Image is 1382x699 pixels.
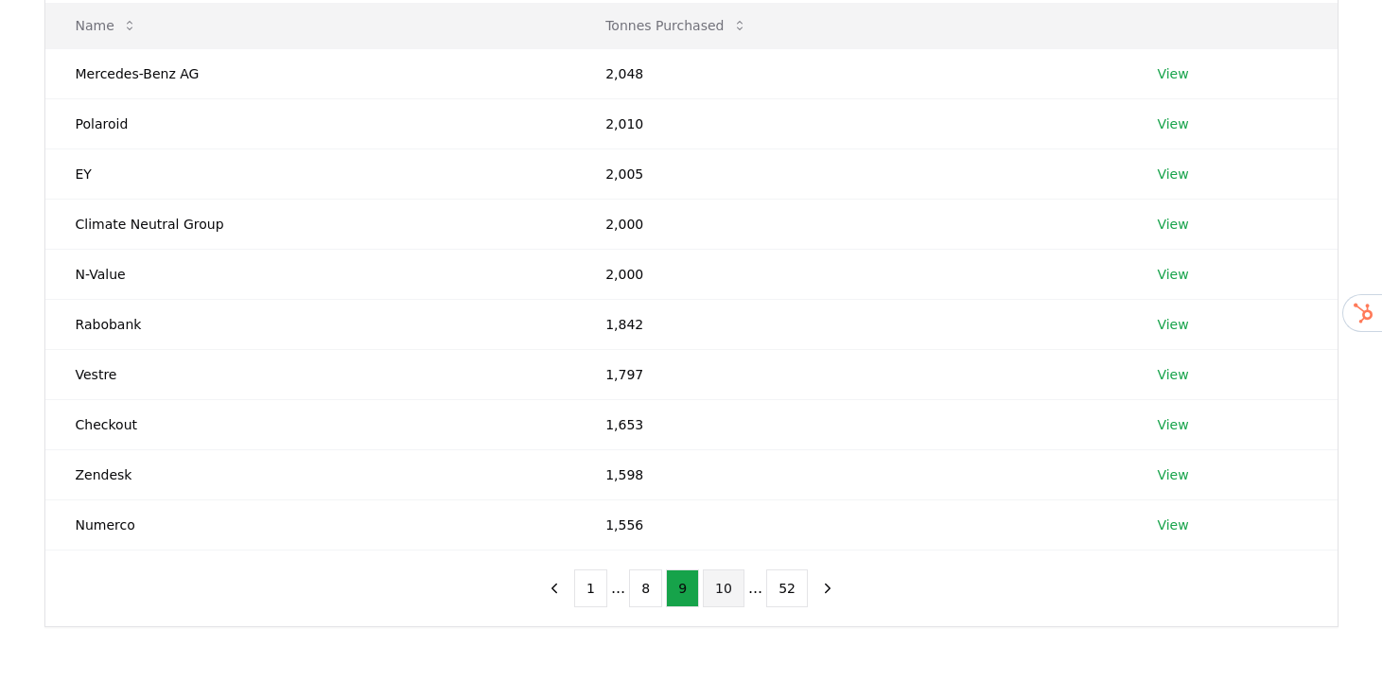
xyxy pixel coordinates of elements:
[812,569,844,607] button: next page
[538,569,570,607] button: previous page
[748,577,762,600] li: ...
[575,199,1127,249] td: 2,000
[1157,265,1188,284] a: View
[45,199,576,249] td: Climate Neutral Group
[575,149,1127,199] td: 2,005
[611,577,625,600] li: ...
[590,7,761,44] button: Tonnes Purchased
[575,299,1127,349] td: 1,842
[45,48,576,98] td: Mercedes-Benz AG
[766,569,808,607] button: 52
[1157,64,1188,83] a: View
[575,349,1127,399] td: 1,797
[575,499,1127,550] td: 1,556
[574,569,607,607] button: 1
[45,299,576,349] td: Rabobank
[45,399,576,449] td: Checkout
[1157,365,1188,384] a: View
[575,48,1127,98] td: 2,048
[45,98,576,149] td: Polaroid
[1157,215,1188,234] a: View
[575,399,1127,449] td: 1,653
[1157,415,1188,434] a: View
[575,98,1127,149] td: 2,010
[1157,315,1188,334] a: View
[45,249,576,299] td: N-Value
[1157,516,1188,534] a: View
[45,499,576,550] td: Numerco
[45,149,576,199] td: EY
[45,349,576,399] td: Vestre
[1157,114,1188,133] a: View
[703,569,744,607] button: 10
[1157,465,1188,484] a: View
[61,7,152,44] button: Name
[629,569,662,607] button: 8
[575,449,1127,499] td: 1,598
[1157,165,1188,183] a: View
[666,569,699,607] button: 9
[575,249,1127,299] td: 2,000
[45,449,576,499] td: Zendesk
